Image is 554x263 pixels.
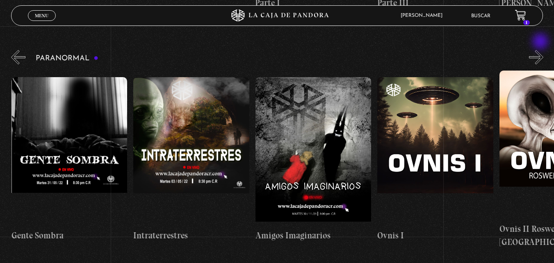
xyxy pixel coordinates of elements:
span: [PERSON_NAME] [397,13,451,18]
h4: Intraterrestres [133,229,249,242]
span: 1 [523,20,530,25]
a: Gente Sombra [11,71,128,248]
h4: Gente Sombra [11,229,128,242]
a: Amigos Imaginarios [255,71,372,248]
span: Cerrar [32,20,51,26]
h3: Paranormal [36,55,98,62]
a: Buscar [471,14,490,18]
button: Next [529,50,543,64]
span: Menu [35,13,48,18]
h4: Ovnis I [377,229,493,242]
a: Ovnis I [377,71,493,248]
a: Intraterrestres [133,71,249,248]
button: Previous [11,50,25,64]
h4: Amigos Imaginarios [255,229,372,242]
a: 1 [515,10,526,21]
